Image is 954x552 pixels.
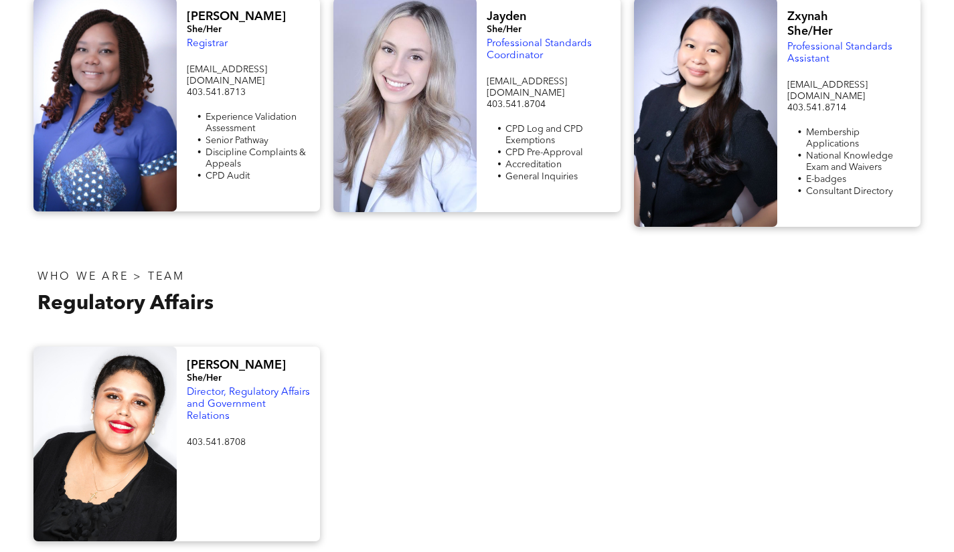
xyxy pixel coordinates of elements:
[787,103,846,112] span: 403.541.8714
[187,25,222,34] span: She/Her
[787,11,833,37] span: Zxynah She/Her
[187,373,222,383] span: She/Her
[806,175,846,184] span: E-badges
[487,11,526,23] span: Jayden
[487,100,546,109] span: 403.541.8704
[37,272,185,282] span: WHO WE ARE > TEAM
[505,172,578,181] span: General Inquiries
[187,359,286,371] span: [PERSON_NAME]
[806,151,893,172] span: National Knowledge Exam and Waivers
[487,25,522,34] span: She/Her
[806,128,860,149] span: Membership Applications
[37,294,214,314] span: Regulatory Affairs
[505,148,583,157] span: CPD Pre-Approval
[206,171,250,181] span: CPD Audit
[206,112,297,133] span: Experience Validation Assessment
[187,88,246,97] span: 403.541.8713
[487,77,567,98] span: [EMAIL_ADDRESS][DOMAIN_NAME]
[187,387,310,422] span: Director, Regulatory Affairs and Government Relations
[206,148,306,169] span: Discipline Complaints & Appeals
[487,39,592,61] span: Professional Standards Coordinator
[187,438,246,447] span: 403.541.8708
[187,65,267,86] span: [EMAIL_ADDRESS][DOMAIN_NAME]
[187,11,286,23] span: [PERSON_NAME]
[187,39,228,49] span: Registrar
[787,42,892,64] span: Professional Standards Assistant
[505,124,583,145] span: CPD Log and CPD Exemptions
[806,187,893,196] span: Consultant Directory
[787,80,868,101] span: [EMAIL_ADDRESS][DOMAIN_NAME]
[206,136,268,145] span: Senior Pathway
[505,160,562,169] span: Accreditation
